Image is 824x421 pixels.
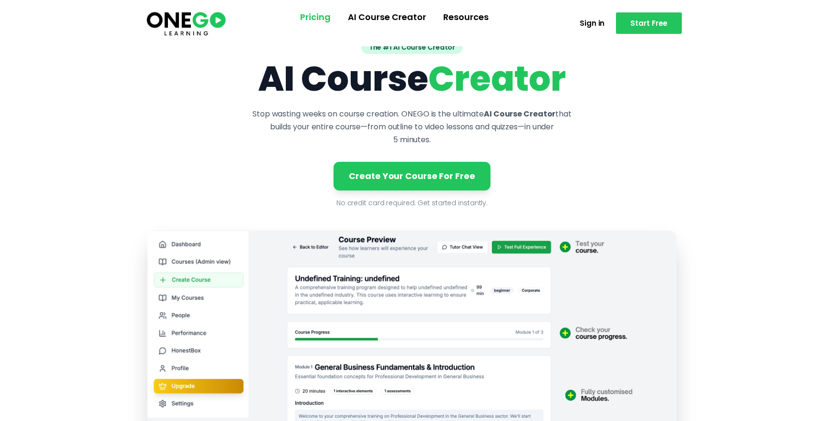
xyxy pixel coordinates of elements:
[361,41,463,54] span: The #1 AI Course Creator
[428,54,565,103] span: Creator
[147,62,677,96] h1: AI Course
[252,107,573,147] p: Stop wasting weeks on course creation. ONEGO is the ultimate that builds your entire course—from ...
[339,5,435,30] a: AI Course Creator
[435,5,497,30] a: Resources
[630,20,668,27] span: Start Free
[580,20,605,27] span: Sign in
[568,14,616,32] a: Sign in
[334,162,490,190] a: Create Your Course For Free
[484,108,555,119] strong: AI Course Creator
[292,5,339,30] a: Pricing
[616,12,682,34] a: Start Free
[147,198,677,208] p: No credit card required. Get started instantly.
